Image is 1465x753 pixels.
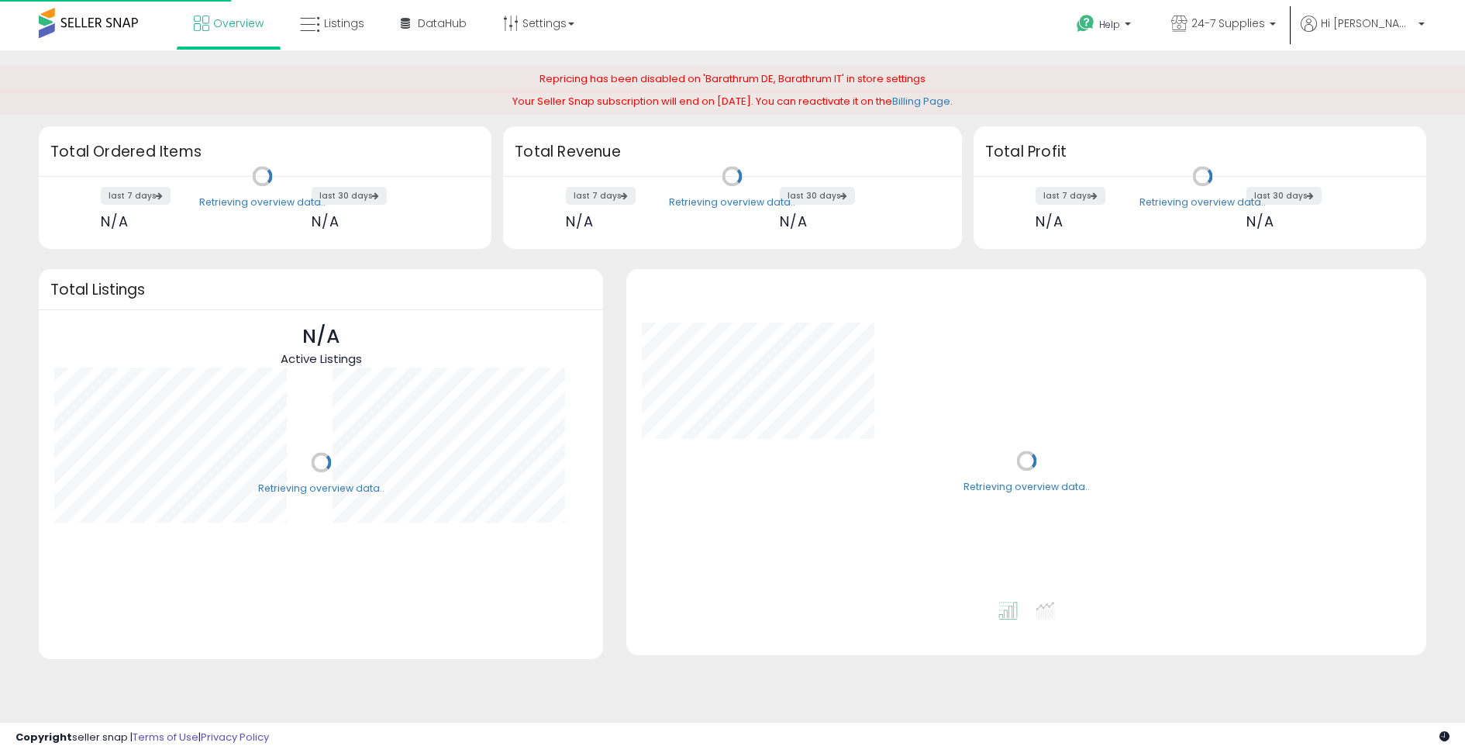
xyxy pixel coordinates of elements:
[16,730,72,744] strong: Copyright
[1099,18,1120,31] span: Help
[16,731,269,745] div: seller snap | |
[539,71,926,86] span: Repricing has been disabled on 'Barathrum DE, Barathrum IT' in store settings
[1139,195,1266,209] div: Retrieving overview data..
[1064,2,1146,50] a: Help
[1076,14,1095,33] i: Get Help
[199,195,326,209] div: Retrieving overview data..
[418,16,467,31] span: DataHub
[324,16,364,31] span: Listings
[133,730,198,744] a: Terms of Use
[1191,16,1265,31] span: 24-7 Supplies
[512,94,953,109] span: Your Seller Snap subscription will end on [DATE]. You can reactivate it on the .
[258,482,384,496] div: Retrieving overview data..
[213,16,264,31] span: Overview
[1301,16,1425,50] a: Hi [PERSON_NAME]
[963,480,1090,494] div: Retrieving overview data..
[669,195,795,209] div: Retrieving overview data..
[201,730,269,744] a: Privacy Policy
[1321,16,1414,31] span: Hi [PERSON_NAME]
[892,94,950,109] a: Billing Page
